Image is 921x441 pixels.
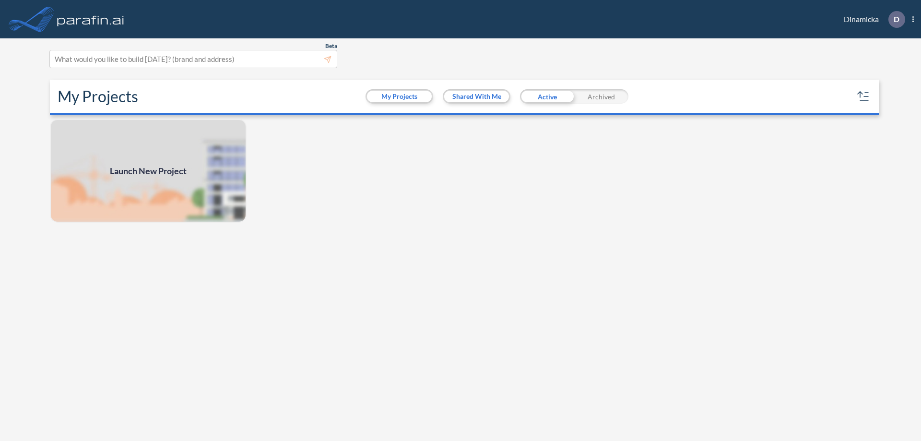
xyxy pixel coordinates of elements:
[444,91,509,102] button: Shared With Me
[856,89,871,104] button: sort
[55,10,126,29] img: logo
[894,15,899,24] p: D
[110,165,187,178] span: Launch New Project
[325,42,337,50] span: Beta
[520,89,574,104] div: Active
[58,87,138,106] h2: My Projects
[574,89,628,104] div: Archived
[367,91,432,102] button: My Projects
[50,119,247,223] a: Launch New Project
[50,119,247,223] img: add
[829,11,914,28] div: Dinamicka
